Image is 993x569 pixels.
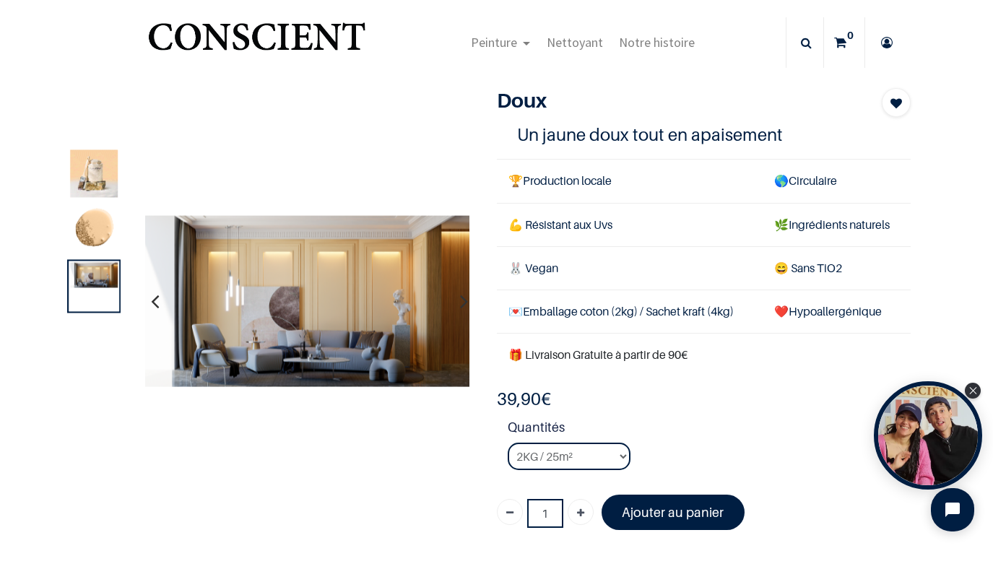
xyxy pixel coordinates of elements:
img: Product image [144,215,469,387]
img: Product image [70,206,118,253]
h1: Doux [497,88,849,113]
a: Ajouter au panier [602,495,745,530]
font: Ajouter au panier [622,505,724,520]
span: 🌿 [774,217,789,232]
a: Logo of Conscient [145,14,368,71]
img: Product image [70,262,118,287]
td: Production locale [497,160,763,203]
iframe: Tidio Chat [919,476,987,544]
span: Peinture [471,34,517,51]
font: 🎁 Livraison Gratuite à partir de 90€ [508,347,688,362]
span: Nettoyant [547,34,603,51]
a: Peinture [463,17,539,68]
td: Ingrédients naturels [763,203,911,246]
h4: Un jaune doux tout en apaisement [517,123,890,146]
span: 💌 [508,304,523,318]
a: Supprimer [497,499,523,525]
img: Product image [70,149,118,197]
td: ans TiO2 [763,246,911,290]
span: 💪 Résistant aux Uvs [508,217,612,232]
td: Circulaire [763,160,911,203]
span: 🏆 [508,173,523,188]
span: Notre histoire [619,34,695,51]
img: Conscient [145,14,368,71]
div: Tolstoy bubble widget [874,381,982,490]
div: Close Tolstoy widget [965,383,981,399]
span: Add to wishlist [890,95,902,112]
a: Ajouter [568,499,594,525]
sup: 0 [844,28,857,43]
button: Add to wishlist [882,88,911,117]
span: 🐰 Vegan [508,261,558,275]
div: Open Tolstoy widget [874,381,982,490]
td: Emballage coton (2kg) / Sachet kraft (4kg) [497,290,763,333]
a: 0 [824,17,864,68]
div: Open Tolstoy [874,381,982,490]
b: € [497,388,551,409]
span: 😄 S [774,261,797,275]
strong: Quantités [508,417,911,443]
td: ❤️Hypoallergénique [763,290,911,333]
span: 🌎 [774,173,789,188]
span: 39,90 [497,388,541,409]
